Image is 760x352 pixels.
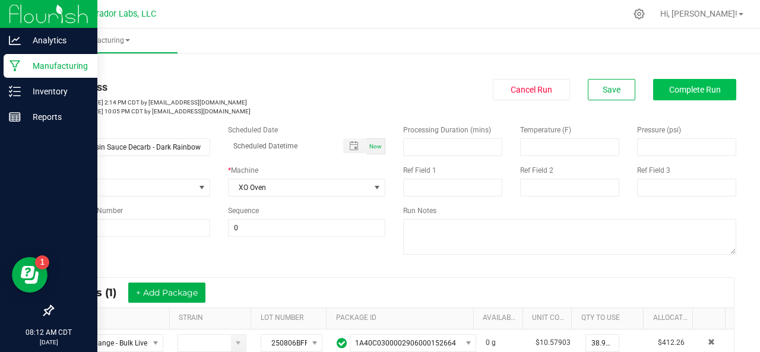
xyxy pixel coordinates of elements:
[653,79,736,100] button: Complete Run
[261,313,322,323] a: LOT NUMBERSortable
[9,60,21,72] inline-svg: Manufacturing
[35,255,49,269] iframe: Resource center unread badge
[350,334,476,352] span: NO DATA FOUND
[64,313,164,323] a: ITEMSortable
[493,79,570,100] button: Cancel Run
[653,313,688,323] a: Allocated CostSortable
[261,335,307,351] span: 250806BFFDRKRNBW
[337,336,347,350] span: In Sync
[536,338,571,347] span: $10.57903
[5,338,92,347] p: [DATE]
[702,313,721,323] a: Sortable
[52,79,385,95] div: In Progress
[632,8,647,20] div: Manage settings
[486,338,490,347] span: 0
[9,85,21,97] inline-svg: Inventory
[588,79,635,100] button: Save
[369,143,382,150] span: Now
[228,126,278,134] span: Scheduled Date
[228,207,259,215] span: Sequence
[28,36,178,46] span: Manufacturing
[179,313,246,323] a: STRAINSortable
[520,126,571,134] span: Temperature (F)
[603,85,620,94] span: Save
[9,111,21,123] inline-svg: Reports
[9,34,21,46] inline-svg: Analytics
[66,286,128,299] span: Inputs (1)
[520,166,553,175] span: Ref Field 2
[53,179,195,196] span: None
[660,9,737,18] span: Hi, [PERSON_NAME]!
[128,283,205,303] button: + Add Package
[669,85,721,94] span: Complete Run
[403,207,436,215] span: Run Notes
[62,335,148,351] span: Headchange - Bulk Live Rosin Sauce - Dark Rainbow
[511,85,552,94] span: Cancel Run
[28,28,178,53] a: Manufacturing
[403,126,491,134] span: Processing Duration (mins)
[637,126,681,134] span: Pressure (psi)
[336,313,469,323] a: PACKAGE IDSortable
[21,110,92,124] p: Reports
[228,138,331,153] input: Scheduled Datetime
[229,179,370,196] span: XO Oven
[52,107,385,116] p: [DATE] 10:05 PM CDT by [EMAIL_ADDRESS][DOMAIN_NAME]
[231,166,258,175] span: Machine
[62,334,163,352] span: NO DATA FOUND
[532,313,567,323] a: Unit CostSortable
[483,313,518,323] a: AVAILABLESortable
[21,33,92,47] p: Analytics
[21,59,92,73] p: Manufacturing
[5,327,92,338] p: 08:12 AM CDT
[403,166,436,175] span: Ref Field 1
[52,98,385,107] p: [DATE] 2:14 PM CDT by [EMAIL_ADDRESS][DOMAIN_NAME]
[343,138,366,153] span: Toggle popup
[637,166,670,175] span: Ref Field 3
[21,84,92,99] p: Inventory
[355,339,456,347] span: 1A40C0300002906000152664
[658,338,685,347] span: $412.26
[12,257,47,293] iframe: Resource center
[86,9,156,19] span: Curador Labs, LLC
[492,338,496,347] span: g
[581,313,639,323] a: QTY TO USESortable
